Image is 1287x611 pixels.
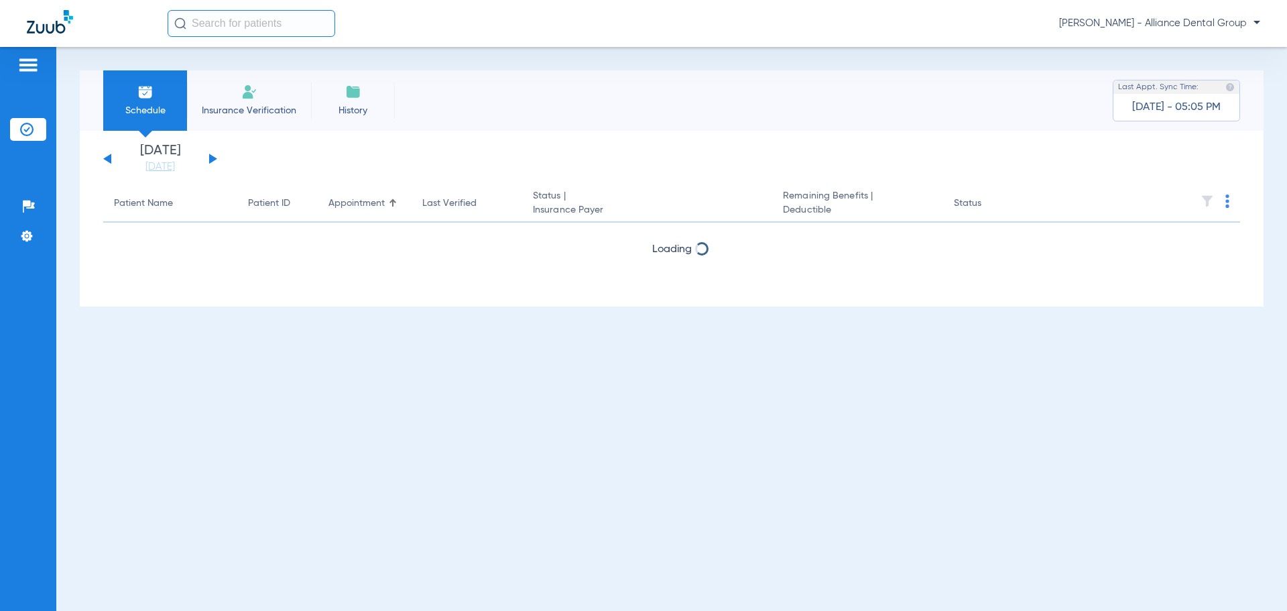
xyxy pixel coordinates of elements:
img: Search Icon [174,17,186,30]
li: [DATE] [120,144,200,174]
span: Schedule [113,104,177,117]
span: History [321,104,385,117]
div: Patient Name [114,197,227,211]
div: Appointment [328,197,401,211]
img: last sync help info [1225,82,1235,92]
span: Deductible [783,203,932,217]
span: [PERSON_NAME] - Alliance Dental Group [1059,17,1260,30]
img: Manual Insurance Verification [241,84,257,100]
a: [DATE] [120,160,200,174]
div: Patient Name [114,197,173,211]
th: Status [943,185,1034,223]
div: Last Verified [422,197,511,211]
th: Remaining Benefits | [772,185,942,223]
input: Search for patients [168,10,335,37]
span: Loading [652,244,692,255]
div: Patient ID [248,197,290,211]
img: Schedule [137,84,154,100]
img: filter.svg [1201,195,1214,208]
img: History [345,84,361,100]
img: hamburger-icon [17,57,39,73]
div: Last Verified [422,197,477,211]
div: Appointment [328,197,385,211]
span: Last Appt. Sync Time: [1118,80,1199,94]
div: Patient ID [248,197,307,211]
span: Insurance Payer [533,203,761,217]
img: Zuub Logo [27,10,73,34]
span: Insurance Verification [197,104,301,117]
th: Status | [522,185,772,223]
span: [DATE] - 05:05 PM [1132,101,1221,114]
img: group-dot-blue.svg [1225,195,1229,208]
